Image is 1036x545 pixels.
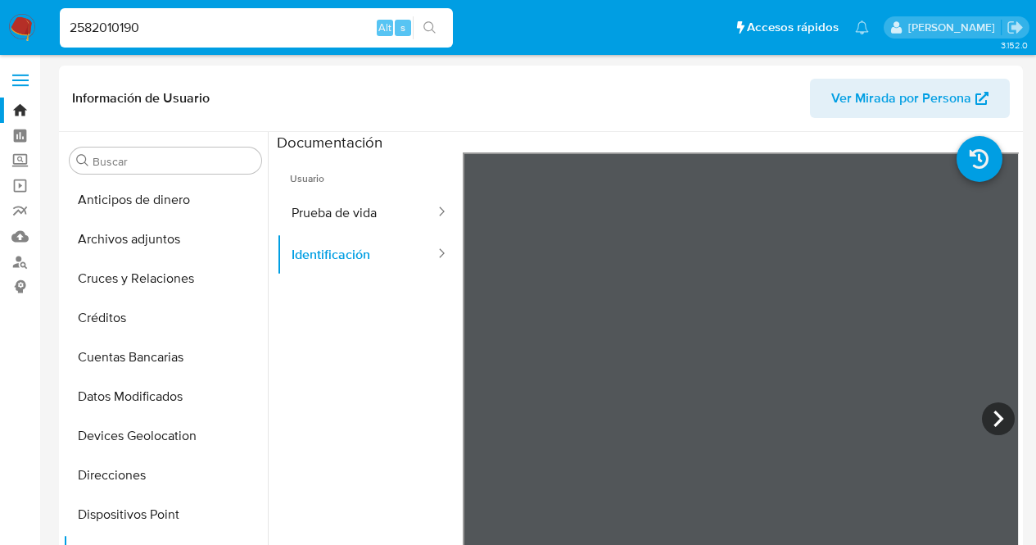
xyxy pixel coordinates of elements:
button: search-icon [413,16,446,39]
button: Créditos [63,298,268,338]
span: Ver Mirada por Persona [831,79,971,118]
a: Notificaciones [855,20,869,34]
input: Buscar [93,154,255,169]
button: Buscar [76,154,89,167]
button: Ver Mirada por Persona [810,79,1010,118]
button: Dispositivos Point [63,495,268,534]
p: agostina.bazzano@mercadolibre.com [908,20,1001,35]
input: Buscar usuario o caso... [60,17,453,39]
button: Datos Modificados [63,377,268,416]
span: s [400,20,405,35]
button: Cruces y Relaciones [63,259,268,298]
button: Anticipos de dinero [63,180,268,220]
a: Salir [1007,19,1024,36]
button: Direcciones [63,456,268,495]
h1: Información de Usuario [72,90,210,107]
span: Accesos rápidos [747,19,839,36]
button: Cuentas Bancarias [63,338,268,377]
button: Archivos adjuntos [63,220,268,259]
span: Alt [378,20,391,35]
button: Devices Geolocation [63,416,268,456]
